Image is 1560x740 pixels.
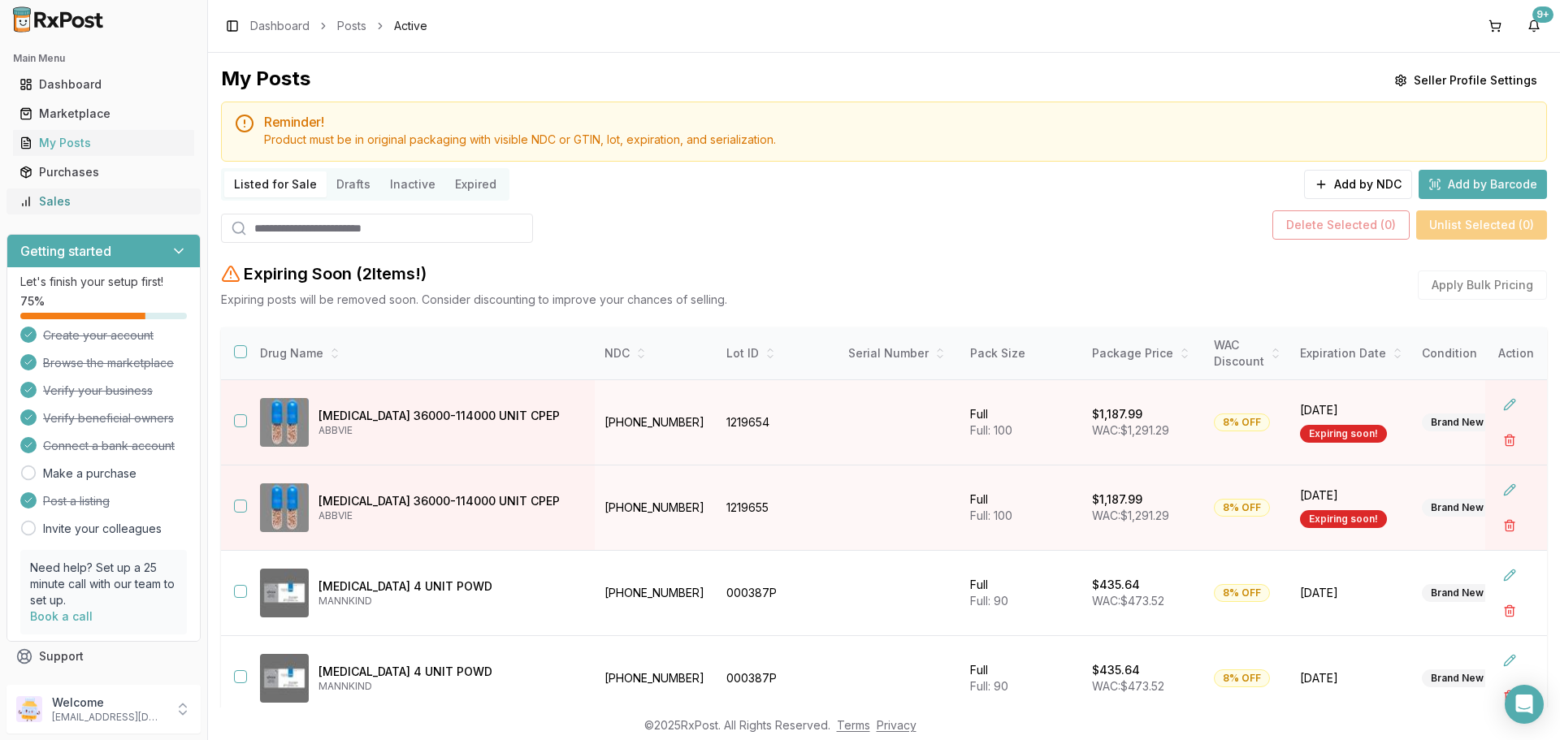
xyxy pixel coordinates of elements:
[1092,423,1169,437] span: WAC: $1,291.29
[224,171,327,197] button: Listed for Sale
[1300,487,1402,504] span: [DATE]
[318,424,582,437] p: ABBVIE
[1300,670,1402,686] span: [DATE]
[13,158,194,187] a: Purchases
[1092,345,1194,361] div: Package Price
[717,636,838,721] td: 000387P
[1092,662,1140,678] p: $435.64
[318,408,582,424] p: [MEDICAL_DATA] 36000-114000 UNIT CPEP
[6,642,201,671] button: Support
[52,711,165,724] p: [EMAIL_ADDRESS][DOMAIN_NAME]
[30,560,177,608] p: Need help? Set up a 25 minute call with our team to set up.
[244,262,427,285] h2: Expiring Soon ( 2 Item s !)
[1495,682,1524,711] button: Delete
[1300,425,1387,443] div: Expiring soon!
[1422,669,1493,687] div: Brand New
[1300,402,1402,418] span: [DATE]
[595,465,717,551] td: [PHONE_NUMBER]
[1214,413,1270,431] div: 8% OFF
[264,115,1533,128] h5: Reminder!
[1495,596,1524,625] button: Delete
[1495,511,1524,540] button: Delete
[13,70,194,99] a: Dashboard
[43,465,136,482] a: Make a purchase
[43,355,174,371] span: Browse the marketplace
[43,383,153,399] span: Verify your business
[1092,594,1164,608] span: WAC: $473.52
[1092,491,1142,508] p: $1,187.99
[1214,584,1270,602] div: 8% OFF
[717,465,838,551] td: 1219655
[1092,577,1140,593] p: $435.64
[16,696,42,722] img: User avatar
[260,569,309,617] img: Afrezza 4 UNIT POWD
[1412,327,1534,380] th: Condition
[970,423,1012,437] span: Full: 100
[260,483,309,532] img: Creon 36000-114000 UNIT CPEP
[970,594,1008,608] span: Full: 90
[1422,499,1493,517] div: Brand New
[52,695,165,711] p: Welcome
[6,71,201,97] button: Dashboard
[1300,345,1402,361] div: Expiration Date
[20,274,187,290] p: Let's finish your setup first!
[960,380,1082,465] td: Full
[1092,508,1169,522] span: WAC: $1,291.29
[318,509,582,522] p: ABBVIE
[6,101,201,127] button: Marketplace
[318,578,582,595] p: [MEDICAL_DATA] 4 UNIT POWD
[43,438,175,454] span: Connect a bank account
[6,159,201,185] button: Purchases
[20,293,45,309] span: 75 %
[6,130,201,156] button: My Posts
[30,609,93,623] a: Book a call
[1304,170,1412,199] button: Add by NDC
[13,128,194,158] a: My Posts
[1092,679,1164,693] span: WAC: $473.52
[1214,337,1280,370] div: WAC Discount
[970,508,1012,522] span: Full: 100
[1485,327,1547,380] th: Action
[1214,669,1270,687] div: 8% OFF
[1384,66,1547,95] button: Seller Profile Settings
[318,493,582,509] p: [MEDICAL_DATA] 36000-114000 UNIT CPEP
[726,345,829,361] div: Lot ID
[877,718,916,732] a: Privacy
[1495,426,1524,455] button: Delete
[1092,406,1142,422] p: $1,187.99
[1422,584,1493,602] div: Brand New
[1532,6,1553,23] div: 9+
[595,551,717,636] td: [PHONE_NUMBER]
[960,636,1082,721] td: Full
[1495,390,1524,419] button: Edit
[13,187,194,216] a: Sales
[260,345,582,361] div: Drug Name
[1495,646,1524,675] button: Edit
[43,410,174,426] span: Verify beneficial owners
[960,551,1082,636] td: Full
[19,106,188,122] div: Marketplace
[6,6,110,32] img: RxPost Logo
[1300,510,1387,528] div: Expiring soon!
[1495,475,1524,504] button: Edit
[717,551,838,636] td: 000387P
[837,718,870,732] a: Terms
[318,664,582,680] p: [MEDICAL_DATA] 4 UNIT POWD
[595,636,717,721] td: [PHONE_NUMBER]
[848,345,951,361] div: Serial Number
[19,135,188,151] div: My Posts
[970,679,1008,693] span: Full: 90
[13,99,194,128] a: Marketplace
[13,52,194,65] h2: Main Menu
[250,18,427,34] nav: breadcrumb
[6,188,201,214] button: Sales
[604,345,707,361] div: NDC
[1300,585,1402,601] span: [DATE]
[19,164,188,180] div: Purchases
[43,493,110,509] span: Post a listing
[1521,13,1547,39] button: 9+
[318,595,582,608] p: MANNKIND
[43,521,162,537] a: Invite your colleagues
[1419,170,1547,199] button: Add by Barcode
[327,171,380,197] button: Drafts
